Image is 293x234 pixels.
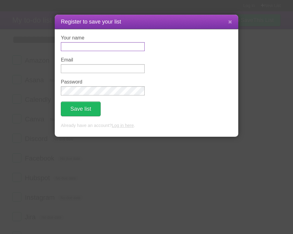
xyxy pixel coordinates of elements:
label: Password [61,79,145,85]
h1: Register to save your list [61,18,232,26]
label: Your name [61,35,145,41]
label: Email [61,57,145,63]
button: Save list [61,102,101,116]
a: Log in here [112,123,134,128]
p: Already have an account? . [61,122,232,129]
